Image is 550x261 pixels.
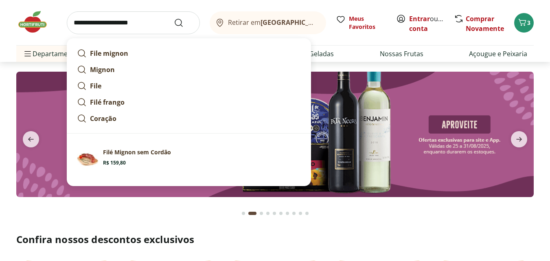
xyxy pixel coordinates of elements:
button: Submit Search [174,18,193,28]
a: Comprar Novamente [466,14,504,33]
a: File [74,78,304,94]
strong: File [90,81,101,90]
a: Mignon [74,61,304,78]
button: Go to page 8 from fs-carousel [291,204,297,223]
strong: Coração [90,114,116,123]
input: search [67,11,200,34]
a: Açougue e Peixaria [469,49,527,59]
b: [GEOGRAPHIC_DATA]/[GEOGRAPHIC_DATA] [261,18,398,27]
button: Retirar em[GEOGRAPHIC_DATA]/[GEOGRAPHIC_DATA] [210,11,326,34]
strong: Filé frango [90,98,125,107]
button: next [504,131,534,147]
img: Filé Mignon sem Cordão [77,148,100,171]
button: Go to page 4 from fs-carousel [265,204,271,223]
span: Departamentos [23,44,81,64]
button: Go to page 10 from fs-carousel [304,204,310,223]
button: Go to page 7 from fs-carousel [284,204,291,223]
a: Coração [74,110,304,127]
strong: File mignon [90,49,128,58]
span: R$ 159,80 [103,160,126,166]
button: Go to page 5 from fs-carousel [271,204,278,223]
button: Carrinho [514,13,534,33]
strong: Mignon [90,65,115,74]
img: Hortifruti [16,10,57,34]
a: Filé Mignon sem CordãoFilé Mignon sem CordãoR$ 159,80 [74,145,304,174]
span: Meus Favoritos [349,15,386,31]
span: ou [409,14,445,33]
span: 3 [527,19,530,26]
button: Go to page 1 from fs-carousel [240,204,247,223]
a: Meus Favoritos [336,15,386,31]
a: Entrar [409,14,430,23]
button: Go to page 3 from fs-carousel [258,204,265,223]
button: Current page from fs-carousel [247,204,258,223]
a: Filé frango [74,94,304,110]
button: Menu [23,44,33,64]
button: Go to page 9 from fs-carousel [297,204,304,223]
button: previous [16,131,46,147]
span: Retirar em [228,19,318,26]
a: Nossas Frutas [380,49,423,59]
a: File mignon [74,45,304,61]
a: Criar conta [409,14,454,33]
button: Go to page 6 from fs-carousel [278,204,284,223]
p: Filé Mignon sem Cordão [103,148,171,156]
h2: Confira nossos descontos exclusivos [16,233,534,246]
